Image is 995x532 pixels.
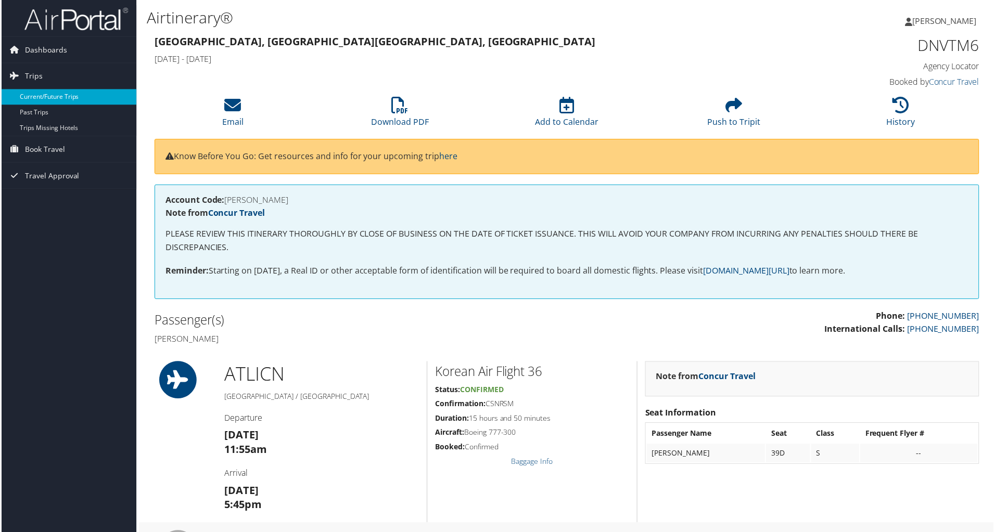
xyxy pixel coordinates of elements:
h5: Boeing 777-300 [435,429,630,439]
strong: Duration: [435,414,469,424]
a: [PERSON_NAME] [907,5,989,36]
p: Starting on [DATE], a Real ID or other acceptable form of identification will be required to boar... [164,265,970,279]
h4: Arrival [224,469,419,480]
strong: Account Code: [164,194,224,206]
strong: [GEOGRAPHIC_DATA], [GEOGRAPHIC_DATA] [GEOGRAPHIC_DATA], [GEOGRAPHIC_DATA] [154,34,596,48]
strong: Phone: [877,311,907,322]
strong: Reminder: [164,266,208,277]
p: Know Before You Go: Get resources and info for your upcoming trip [164,150,970,164]
span: Dashboards [23,37,66,63]
h1: DNVTM6 [786,34,981,56]
a: [DOMAIN_NAME][URL] [704,266,790,277]
strong: Aircraft: [435,429,464,438]
span: Confirmed [460,386,504,396]
strong: 5:45pm [224,499,261,513]
strong: International Calls: [826,324,907,335]
strong: Note from [164,208,264,219]
div: -- [867,450,974,459]
strong: Booked: [435,443,465,453]
h4: [DATE] - [DATE] [154,53,770,64]
a: [PHONE_NUMBER] [909,311,981,322]
a: Concur Travel [699,372,757,383]
span: Trips [23,63,41,89]
a: Concur Travel [930,76,981,88]
span: Book Travel [23,137,63,163]
span: [PERSON_NAME] [914,15,978,27]
strong: Confirmation: [435,400,486,410]
a: Download PDF [371,103,429,128]
h5: Confirmed [435,443,630,453]
h4: [PERSON_NAME] [154,334,559,345]
td: [PERSON_NAME] [647,445,766,464]
a: here [439,151,457,162]
a: Concur Travel [207,208,264,219]
img: airportal-logo.png [23,7,127,31]
h4: Agency Locator [786,60,981,72]
th: Class [812,425,861,444]
h4: Departure [224,413,419,425]
h5: 15 hours and 50 minutes [435,414,630,425]
strong: [DATE] [224,429,258,443]
td: 39D [767,445,811,464]
a: Baggage Info [512,458,553,468]
strong: 11:55am [224,444,266,458]
th: Frequent Flyer # [862,425,979,444]
strong: Seat Information [646,408,717,420]
h5: [GEOGRAPHIC_DATA] / [GEOGRAPHIC_DATA] [224,393,419,403]
h4: Booked by [786,76,981,88]
strong: [DATE] [224,485,258,499]
h5: CSNRSM [435,400,630,410]
a: [PHONE_NUMBER] [909,324,981,335]
a: History [888,103,917,128]
a: Email [222,103,243,128]
p: PLEASE REVIEW THIS ITINERARY THOROUGHLY BY CLOSE OF BUSINESS ON THE DATE OF TICKET ISSUANCE. THIS... [164,228,970,255]
h1: Airtinerary® [146,7,708,29]
h2: Passenger(s) [154,312,559,330]
td: S [812,445,861,464]
a: Push to Tripit [708,103,761,128]
th: Seat [767,425,811,444]
strong: Note from [657,372,757,383]
th: Passenger Name [647,425,766,444]
a: Add to Calendar [535,103,599,128]
strong: Status: [435,386,460,396]
h4: [PERSON_NAME] [164,196,970,204]
span: Travel Approval [23,163,78,189]
h2: Korean Air Flight 36 [435,364,630,382]
h1: ATL ICN [224,362,419,388]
